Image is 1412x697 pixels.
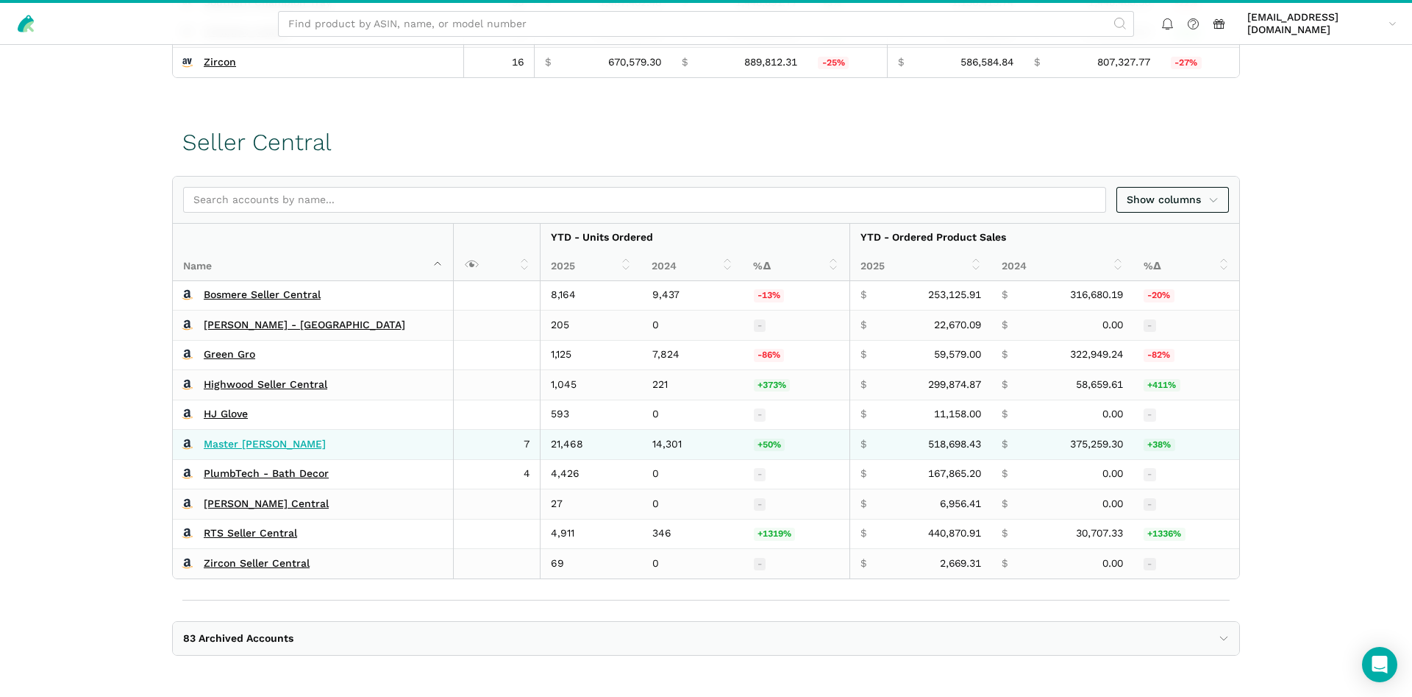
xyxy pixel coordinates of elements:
[934,319,981,332] span: 22,670.09
[860,378,866,392] span: $
[744,340,850,370] td: -85.62%
[754,379,791,392] span: +373%
[744,519,850,549] td: 1319.36%
[934,408,981,421] span: 11,158.00
[204,319,405,332] a: [PERSON_NAME] - [GEOGRAPHIC_DATA]
[1127,192,1219,208] span: Show columns
[744,459,850,489] td: -
[744,56,797,69] span: 889,812.31
[744,400,850,430] td: -
[204,438,326,451] a: Master [PERSON_NAME]
[960,56,1013,69] span: 586,584.84
[1102,557,1123,570] span: 0.00
[928,467,981,481] span: 167,865.20
[744,489,850,520] td: -
[204,467,329,481] a: PlumbTech - Bath Decor
[204,348,255,361] a: Green Gro
[754,408,766,422] span: -
[682,56,688,69] span: $
[1102,408,1123,421] span: 0.00
[860,467,866,481] span: $
[928,438,981,451] span: 518,698.43
[754,528,796,541] span: +1319%
[1002,438,1008,451] span: $
[1133,400,1239,430] td: -
[454,224,541,281] th: : activate to sort column ascending
[754,468,766,481] span: -
[1076,378,1123,392] span: 58,659.61
[1144,319,1156,333] span: -
[1160,48,1239,77] td: -27.34%
[1002,289,1008,302] span: $
[860,348,866,361] span: $
[1097,56,1150,69] span: 807,327.77
[1133,311,1239,341] td: -
[898,56,904,69] span: $
[1002,557,1008,570] span: $
[1133,549,1239,579] td: -
[860,557,866,570] span: $
[1116,187,1230,213] a: Show columns
[541,311,642,341] td: 205
[204,498,329,511] a: [PERSON_NAME] Central
[183,632,293,645] span: 83 Archived Accounts
[204,527,297,540] a: RTS Seller Central
[1133,489,1239,520] td: -
[1002,348,1008,361] span: $
[940,498,981,511] span: 6,956.41
[204,408,248,421] a: HJ Glove
[204,378,327,392] a: Highwood Seller Central
[1171,57,1202,70] span: -27%
[860,438,866,451] span: $
[541,400,642,430] td: 593
[744,549,850,579] td: -
[860,289,866,302] span: $
[1034,56,1040,69] span: $
[204,289,321,302] a: Bosmere Seller Central
[849,252,991,280] th: 2025: activate to sort column ascending
[464,48,535,77] td: 16
[608,56,661,69] span: 670,579.30
[278,11,1134,37] input: Find product by ASIN, name, or model number
[928,527,981,540] span: 440,870.91
[1144,439,1175,452] span: +38%
[1133,252,1239,280] th: %Δ: activate to sort column ascending
[1002,378,1008,392] span: $
[1144,379,1180,392] span: +411%
[541,430,642,460] td: 21,468
[1144,408,1156,422] span: -
[541,340,642,370] td: 1,125
[1002,319,1008,332] span: $
[1002,467,1008,481] span: $
[1102,467,1123,481] span: 0.00
[204,557,310,570] a: Zircon Seller Central
[818,57,849,70] span: -25%
[744,370,850,400] td: 372.85%
[1144,498,1156,512] span: -
[754,558,766,571] span: -
[1070,289,1123,302] span: 316,680.19
[642,549,744,579] td: 0
[754,349,785,362] span: -86%
[541,459,642,489] td: 4,426
[541,549,642,579] td: 69
[1144,468,1156,481] span: -
[744,430,850,460] td: 50.12%
[934,348,981,361] span: 59,579.00
[1362,647,1397,682] div: Open Intercom Messenger
[551,231,653,243] strong: YTD - Units Ordered
[754,439,785,452] span: +50%
[642,519,744,549] td: 346
[1144,528,1185,541] span: +1336%
[642,370,744,400] td: 221
[183,187,1106,213] input: Search accounts by name...
[940,557,981,570] span: 2,669.31
[744,281,850,311] td: -13.49%
[642,400,744,430] td: 0
[860,231,1006,243] strong: YTD - Ordered Product Sales
[1076,527,1123,540] span: 30,707.33
[642,430,744,460] td: 14,301
[541,281,642,311] td: 8,164
[860,408,866,421] span: $
[545,56,551,69] span: $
